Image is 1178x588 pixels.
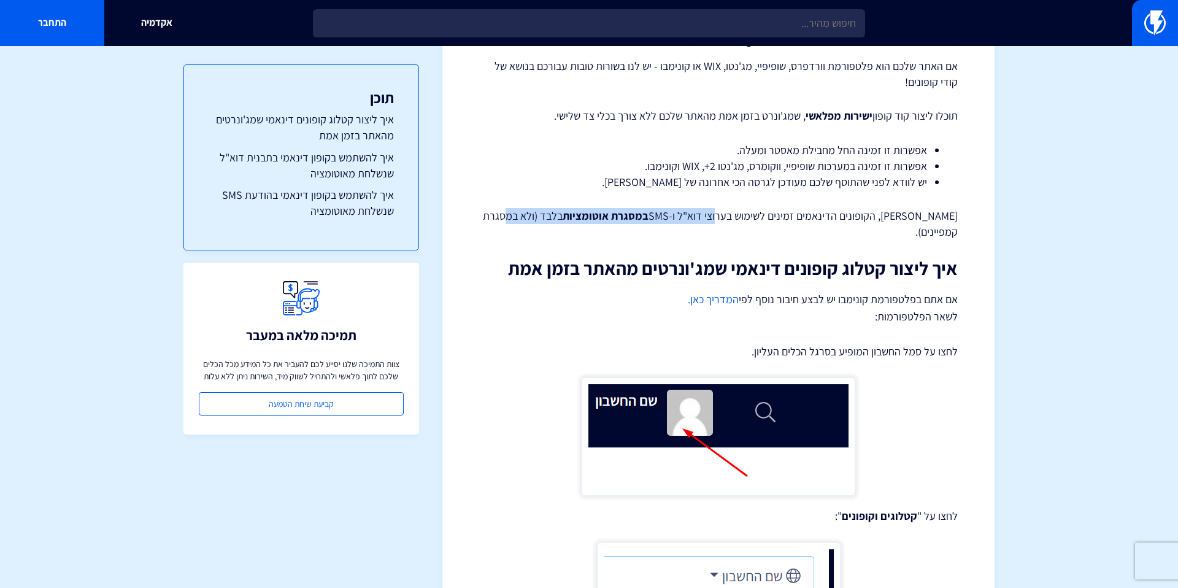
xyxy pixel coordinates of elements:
p: [PERSON_NAME], הקופונים הדינאמים זמינים לשימוש בערוצי דוא"ל ו-SMS בלבד (ולא במסגרת קמפיינים). [479,208,958,239]
a: איך ליצור קטלוג קופונים דינאמי שמג'ונרטים מהאתר בזמן אמת [209,112,394,143]
strong: ישירות מפלאשי [806,109,872,123]
li: יש לוודא לפני שהתוסף שלכם מעודכן לגרסה הכי אחרונה של [PERSON_NAME]. [510,174,927,190]
input: חיפוש מהיר... [313,9,865,37]
li: אפשרות זו זמינה במערכות שופיפיי, ווקומרס, מג'נטו 2+, WIX וקונימבו. [510,158,927,174]
strong: קטלוגים וקופונים [842,509,917,523]
p: אם אתם בפלטפורמת קונימבו יש לבצע חיבור נוסף לפי לשאר הפלטפורמות: [479,291,958,325]
p: אם האתר שלכם הוא פלטפורמת וורדפרס, שופיפיי, מג'נטו, WIX או קונימבו - יש לנו בשורות טובות עבורכם ב... [479,58,958,90]
h3: תמיכה מלאה במעבר [246,328,356,342]
p: לחצו על " ": [479,508,958,524]
p: צוות התמיכה שלנו יסייע לכם להעביר את כל המידע מכל הכלים שלכם לתוך פלאשי ולהתחיל לשווק מיד, השירות... [199,358,404,382]
strong: אוטומציות [563,209,609,223]
a: איך להשתמש בקופון דינאמי בתבנית דוא"ל שנשלחת מאוטומציה [209,150,394,181]
a: המדריך כאן. [688,292,739,306]
h3: תוכן [209,90,394,106]
h2: איך ליצור קטלוג קופונים דינאמי שמג'ונרטים מהאתר בזמן אמת [479,258,958,279]
p: לחצו על סמל החשבון המופיע בסרגל הכלים העליון. [479,344,958,360]
li: אפשרות זו זמינה החל מחבילת מאסטר ומעלה. [510,142,927,158]
a: איך להשתמש בקופון דינאמי בהודעת SMS שנשלחת מאוטומציה [209,187,394,219]
strong: במסגרת [611,209,649,223]
a: קביעת שיחת הטמעה [199,392,404,416]
p: תוכלו ליצור קוד קופון , שמג'ונרט בזמן אמת מהאתר שלכם ללא צורך בכלי צד שלישי. [479,108,958,124]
